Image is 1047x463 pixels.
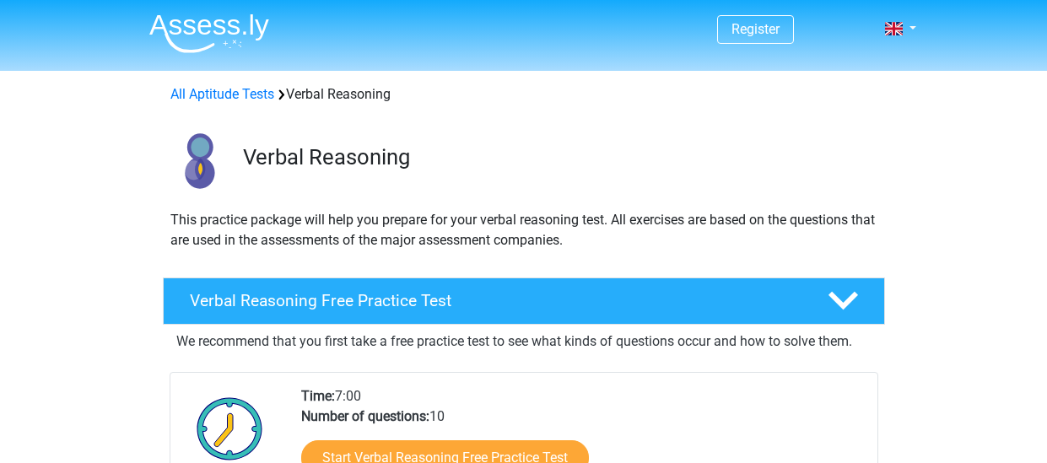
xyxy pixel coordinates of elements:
p: This practice package will help you prepare for your verbal reasoning test. All exercises are bas... [170,210,877,250]
b: Number of questions: [301,408,429,424]
a: Verbal Reasoning Free Practice Test [156,277,892,325]
h4: Verbal Reasoning Free Practice Test [190,291,801,310]
div: Verbal Reasoning [164,84,884,105]
h3: Verbal Reasoning [243,144,872,170]
p: We recommend that you first take a free practice test to see what kinds of questions occur and ho... [176,331,872,352]
img: Assessly [149,13,269,53]
a: All Aptitude Tests [170,86,274,102]
img: verbal reasoning [164,125,235,197]
b: Time: [301,388,335,404]
a: Register [731,21,780,37]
